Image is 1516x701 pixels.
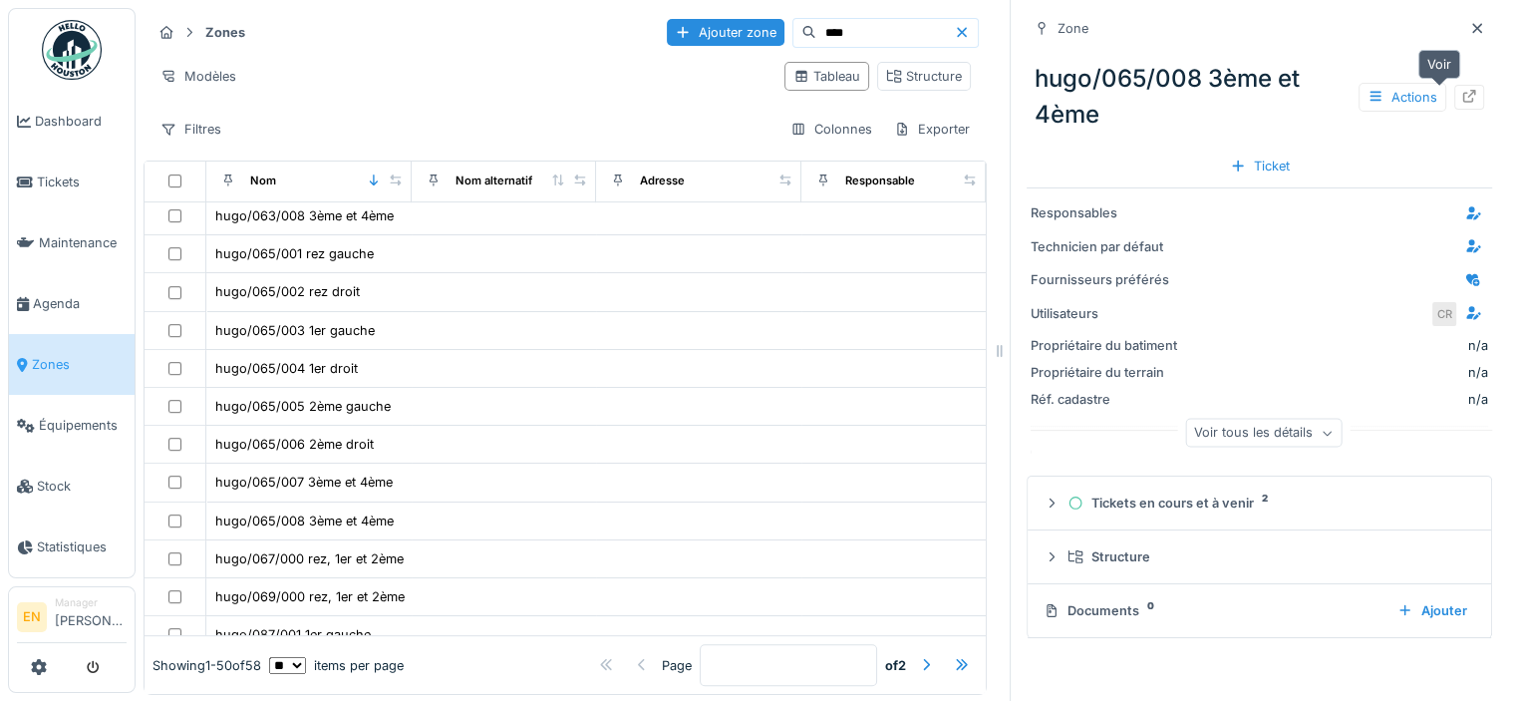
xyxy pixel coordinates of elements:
[9,334,135,395] a: Zones
[269,655,404,674] div: items per page
[215,512,394,530] div: hugo/065/008 3ème et 4ème
[1031,270,1180,289] div: Fournisseurs préférés
[9,273,135,334] a: Agenda
[885,115,979,144] div: Exporter
[1036,592,1483,629] summary: Documents0Ajouter
[1185,419,1342,448] div: Voir tous les détails
[215,397,391,416] div: hugo/065/005 2ème gauche
[1036,485,1483,522] summary: Tickets en cours et à venir2
[1222,153,1298,179] div: Ticket
[1031,390,1180,409] div: Réf. cadastre
[667,19,784,46] div: Ajouter zone
[39,233,127,252] span: Maintenance
[42,20,102,80] img: Badge_color-CXgf-gQk.svg
[37,173,127,191] span: Tickets
[152,62,245,91] div: Modèles
[1031,336,1180,355] div: Propriétaire du batiment
[215,206,394,225] div: hugo/063/008 3ème et 4ème
[17,595,127,643] a: EN Manager[PERSON_NAME]
[215,587,405,606] div: hugo/069/000 rez, 1er et 2ème
[1031,304,1180,323] div: Utilisateurs
[455,173,532,189] div: Nom alternatif
[1389,597,1475,624] div: Ajouter
[250,173,276,189] div: Nom
[885,655,906,674] strong: of 2
[1067,494,1467,513] div: Tickets en cours et à venir
[55,595,127,610] div: Manager
[1188,390,1488,409] div: n/a
[215,473,393,492] div: hugo/065/007 3ème et 4ème
[35,112,127,131] span: Dashboard
[197,23,253,42] strong: Zones
[33,294,127,313] span: Agenda
[1031,363,1180,382] div: Propriétaire du terrain
[152,115,230,144] div: Filtres
[32,355,127,374] span: Zones
[9,91,135,152] a: Dashboard
[9,152,135,212] a: Tickets
[1044,601,1381,620] div: Documents
[781,115,881,144] div: Colonnes
[37,537,127,556] span: Statistiques
[1430,300,1458,328] div: CR
[9,212,135,273] a: Maintenance
[793,67,860,86] div: Tableau
[9,395,135,456] a: Équipements
[1067,547,1467,566] div: Structure
[662,655,692,674] div: Page
[1031,237,1180,256] div: Technicien par défaut
[845,173,915,189] div: Responsable
[215,244,374,263] div: hugo/065/001 rez gauche
[9,456,135,517] a: Stock
[215,359,358,378] div: hugo/065/004 1er droit
[640,173,685,189] div: Adresse
[39,416,127,435] span: Équipements
[17,602,47,632] li: EN
[215,625,371,644] div: hugo/087/001 1er gauche
[215,549,404,568] div: hugo/067/000 rez, 1er et 2ème
[1031,203,1180,222] div: Responsables
[215,435,374,454] div: hugo/065/006 2ème droit
[1058,19,1088,38] div: Zone
[37,477,127,496] span: Stock
[1188,363,1488,382] div: n/a
[9,517,135,577] a: Statistiques
[1359,83,1446,112] div: Actions
[1468,336,1488,355] div: n/a
[1027,53,1492,141] div: hugo/065/008 3ème et 4ème
[886,67,962,86] div: Structure
[1036,538,1483,575] summary: Structure
[215,282,360,301] div: hugo/065/002 rez droit
[215,321,375,340] div: hugo/065/003 1er gauche
[1418,50,1460,79] div: Voir
[55,595,127,638] li: [PERSON_NAME]
[152,655,261,674] div: Showing 1 - 50 of 58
